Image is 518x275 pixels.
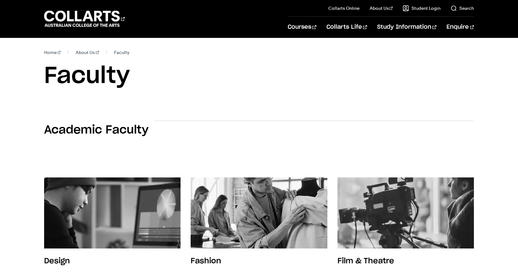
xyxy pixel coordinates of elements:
[44,48,61,57] a: Home
[451,5,474,11] a: Search
[44,10,125,28] div: Go to homepage
[403,5,440,11] a: Student Login
[76,48,99,57] a: About Us
[370,5,393,11] a: About Us
[44,123,148,137] h2: Academic Faculty
[326,17,367,38] a: Collarts Life
[377,17,436,38] a: Study Information
[44,62,474,90] h1: Faculty
[114,48,129,57] span: Faculty
[328,5,360,11] a: Collarts Online
[446,17,474,38] a: Enquire
[44,257,70,265] h3: Design
[337,257,394,265] h3: Film & Theatre
[191,257,221,265] h3: Fashion
[288,17,316,38] a: Courses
